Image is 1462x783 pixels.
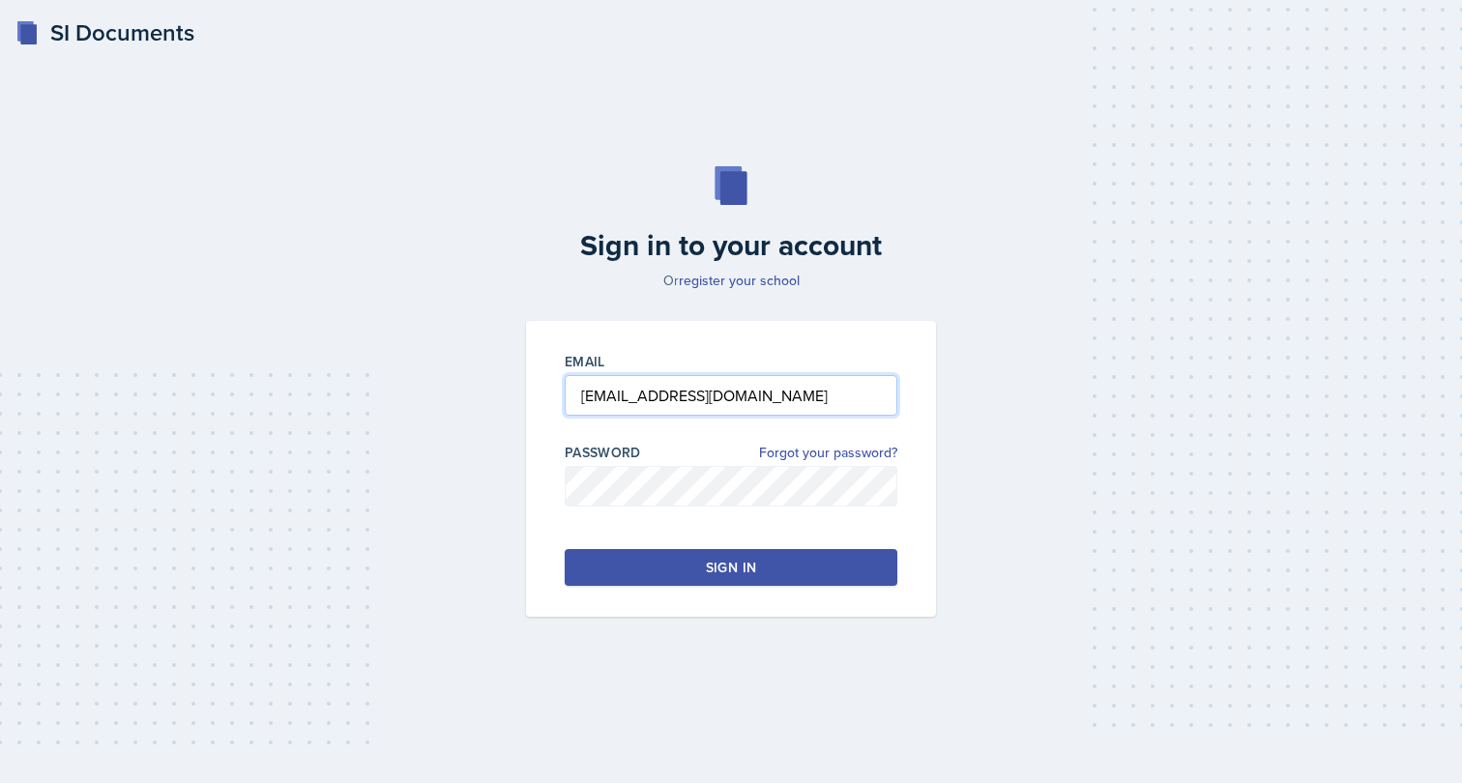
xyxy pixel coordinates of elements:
[565,375,897,416] input: Email
[514,271,948,290] p: Or
[565,352,605,371] label: Email
[514,228,948,263] h2: Sign in to your account
[565,549,897,586] button: Sign in
[565,443,641,462] label: Password
[679,271,800,290] a: register your school
[759,443,897,463] a: Forgot your password?
[15,15,194,50] a: SI Documents
[706,558,756,577] div: Sign in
